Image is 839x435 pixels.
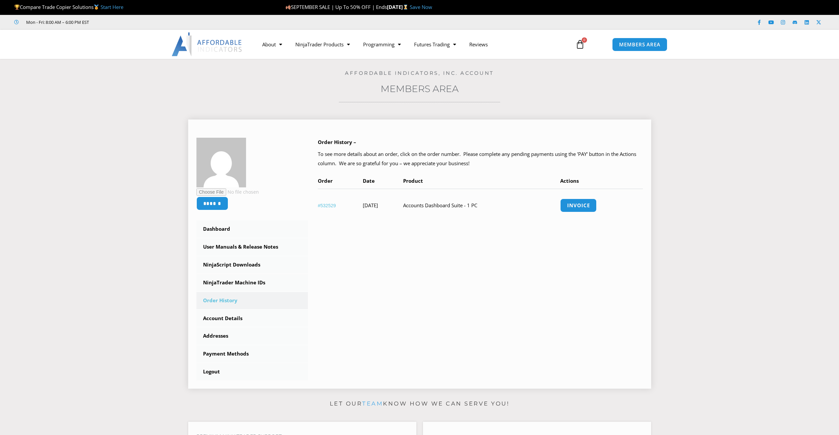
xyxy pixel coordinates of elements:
span: Compare Trade Copier Solutions [14,4,123,10]
strong: [DATE] [387,4,410,10]
nav: Menu [256,37,568,52]
img: 🍂 [286,5,291,10]
span: Order [318,177,333,184]
p: Let our know how we can serve you! [188,399,651,409]
a: NinjaTrader Machine IDs [196,274,308,291]
a: Programming [357,37,407,52]
a: NinjaScript Downloads [196,256,308,273]
b: Order History – [318,139,356,145]
a: MEMBERS AREA [612,38,667,51]
a: Addresses [196,327,308,345]
span: Product [403,177,423,184]
a: Save Now [410,4,432,10]
a: 0 [566,35,595,54]
a: Start Here [101,4,123,10]
a: Logout [196,363,308,380]
a: Reviews [463,37,494,52]
iframe: Customer reviews powered by Trustpilot [98,19,197,25]
img: 🏆 [15,5,20,10]
span: Date [363,177,375,184]
p: To see more details about an order, click on the order number. Please complete any pending paymen... [318,150,643,168]
a: Payment Methods [196,345,308,362]
a: Dashboard [196,220,308,238]
span: SEPTEMBER SALE | Up To 50% OFF | Ends [285,4,387,10]
a: About [256,37,289,52]
a: Affordable Indicators, Inc. Account [345,70,494,76]
time: [DATE] [363,202,378,209]
a: team [362,400,383,407]
td: Accounts Dashboard Suite - 1 PC [403,189,561,222]
a: Account Details [196,310,308,327]
span: Mon - Fri: 8:00 AM – 6:00 PM EST [24,18,89,26]
span: 0 [582,37,587,43]
span: MEMBERS AREA [619,42,660,47]
span: Actions [560,177,579,184]
img: 🥇 [94,5,99,10]
a: User Manuals & Release Notes [196,238,308,256]
a: NinjaTrader Products [289,37,357,52]
a: Futures Trading [407,37,463,52]
a: Order History [196,292,308,309]
a: View order number 532529 [318,203,336,208]
a: Members Area [381,83,459,94]
img: ⌛ [403,5,408,10]
img: LogoAI | Affordable Indicators – NinjaTrader [172,32,243,56]
img: 5855d2e4d780ba8f0a71d9070d85704b63ad9761cbbd69a65e96072dd1586a09 [196,138,246,187]
nav: Account pages [196,220,308,380]
a: Invoice order number 532529 [560,199,597,212]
